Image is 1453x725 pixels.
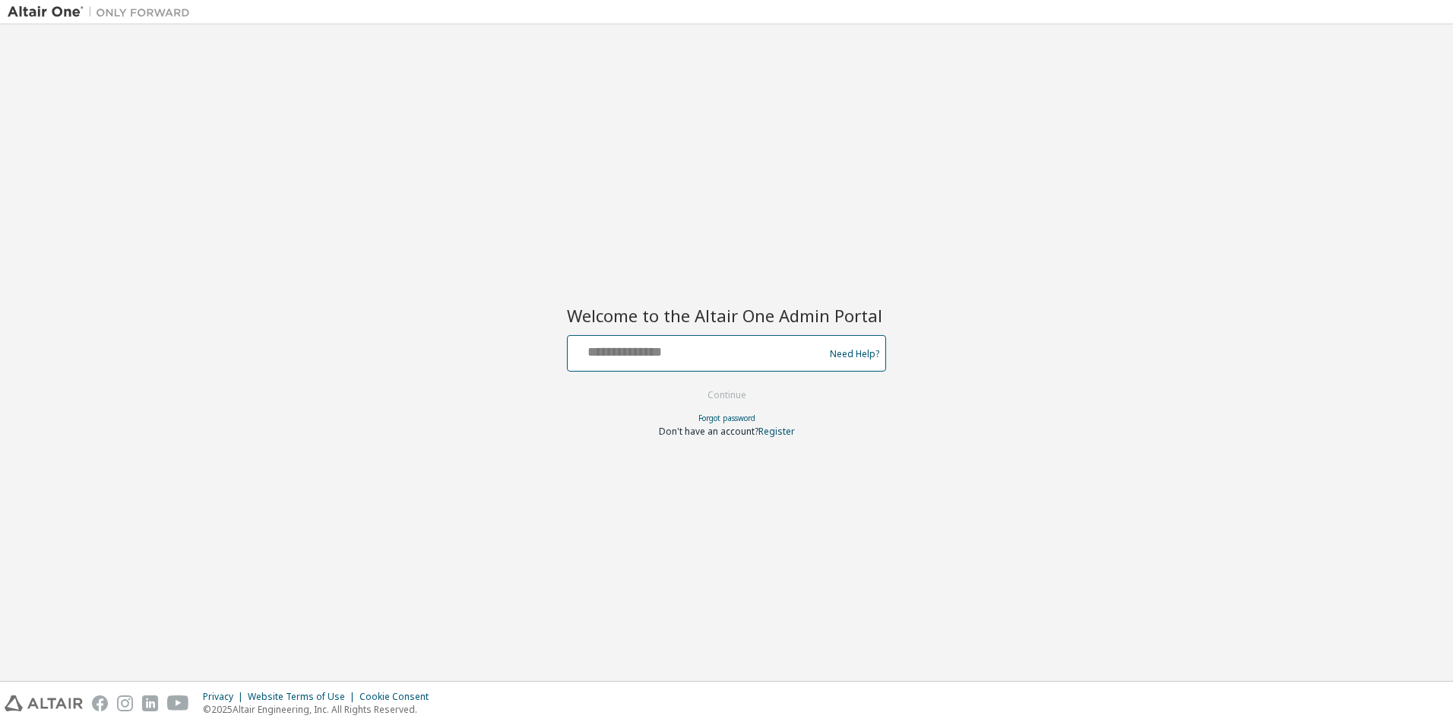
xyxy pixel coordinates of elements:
div: Website Terms of Use [248,691,359,703]
div: Cookie Consent [359,691,438,703]
a: Register [758,425,795,438]
img: youtube.svg [167,695,189,711]
img: altair_logo.svg [5,695,83,711]
p: © 2025 Altair Engineering, Inc. All Rights Reserved. [203,703,438,716]
span: Don't have an account? [659,425,758,438]
img: instagram.svg [117,695,133,711]
a: Forgot password [698,413,755,423]
img: linkedin.svg [142,695,158,711]
img: facebook.svg [92,695,108,711]
a: Need Help? [830,353,879,354]
h2: Welcome to the Altair One Admin Portal [567,305,886,326]
img: Altair One [8,5,198,20]
div: Privacy [203,691,248,703]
